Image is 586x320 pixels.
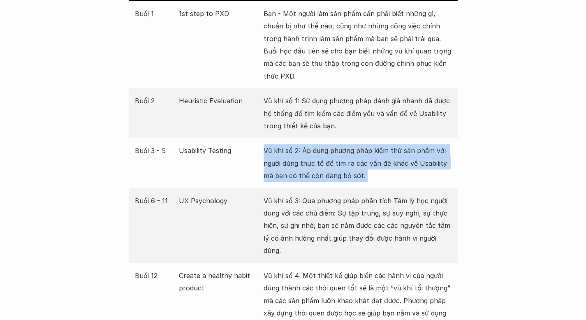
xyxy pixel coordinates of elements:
p: Vũ khí số 3: Qua phương pháp phân tích Tâm lý học người dùng với các chủ điểm: Sự tập trung, sự s... [264,195,452,257]
p: Buổi 2 [135,95,175,107]
p: Buổi 1 [135,7,175,20]
p: Create a healthy habit product [179,269,259,294]
p: Usability Testing [179,144,259,157]
p: Buổi 6 - 11 [135,195,175,207]
p: Buổi 3 - 5 [135,144,175,157]
p: Buổi 12 [135,269,175,282]
p: 1st step to PXD [179,7,259,20]
p: UX Psychology [179,195,259,207]
p: Vũ khí số 1: Sử dụng phương pháp đánh giá nhanh đã được hệ thống để tìm kiếm các điểm yếu và vấn ... [264,95,452,132]
p: Bạn - Một người làm sản phẩm cần phải biết những gì, chuẩn bị như thế nào, cũng như những công vi... [264,7,452,82]
p: Vũ khí số 2: Áp dụng phương pháp kiểm thử sản phẩm với người dùng thực tế để tìm ra các vấn đề kh... [264,144,452,182]
p: Heuristic Evaluation [179,95,259,107]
